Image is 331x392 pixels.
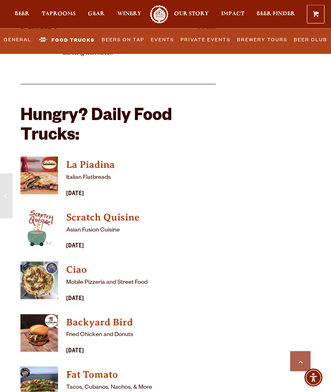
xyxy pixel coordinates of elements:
span: Beer Finder [257,11,295,17]
a: View Ciao details (opens in a new window) [20,262,58,304]
a: View Backyard Bird details (opens in a new window) [66,314,216,331]
a: View Backyard Bird details (opens in a new window) [20,314,58,356]
span: Gear [88,11,105,17]
h4: Scratch Quisine [66,211,216,224]
a: View La Piadina details (opens in a new window) [20,157,58,199]
a: Beer [15,5,29,24]
img: thumbnail food truck [20,262,58,299]
a: View Scratch Quisine details (opens in a new window) [66,209,216,226]
span: Our Story [174,11,209,17]
a: Winery [117,5,141,24]
div: Accessibility Menu [304,369,322,387]
h4: Backyard Bird [66,316,216,329]
p: Asian Fusion Cuisine [66,226,216,236]
div: [DATE] [66,347,216,356]
a: Our Story [174,5,209,24]
a: Gear [88,5,105,24]
span: Impact [221,11,244,17]
img: thumbnail food truck [20,314,58,352]
a: Private Events [178,32,233,49]
div: [DATE] [66,294,216,304]
a: Beer Finder [257,5,295,24]
h2: Hungry? Daily Food Trucks: [20,107,216,147]
a: General [1,32,34,49]
div: [DATE] [66,242,216,252]
h4: Fat Tomato [66,368,216,381]
a: Impact [221,5,244,24]
a: Taprooms [42,5,76,24]
a: Beer Club [291,32,330,49]
a: Scroll to top [290,351,311,372]
h4: Ciao [66,263,216,276]
span: Winery [117,11,141,17]
span: Taprooms [42,11,76,17]
a: Odell Home [149,5,170,24]
div: [DATE] [66,189,216,199]
img: thumbnail food truck [20,209,58,247]
a: View Ciao details (opens in a new window) [66,262,216,278]
a: Events [148,32,177,49]
span: Beer [15,11,29,17]
a: View Scratch Quisine details (opens in a new window) [20,209,58,252]
a: Brewery Tours [234,32,290,49]
a: View Fat Tomato details (opens in a new window) [66,367,216,383]
a: Food Trucks [36,31,98,50]
img: thumbnail food truck [20,157,58,194]
a: Beers on Tap [99,32,147,49]
p: Fried Chicken and Donuts [66,330,216,340]
a: View La Piadina details (opens in a new window) [66,157,216,173]
h4: La Piadina [66,158,216,171]
p: Mobile Pizzeria and Street Food [66,278,216,288]
p: Italian Flatbreads [66,173,216,183]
